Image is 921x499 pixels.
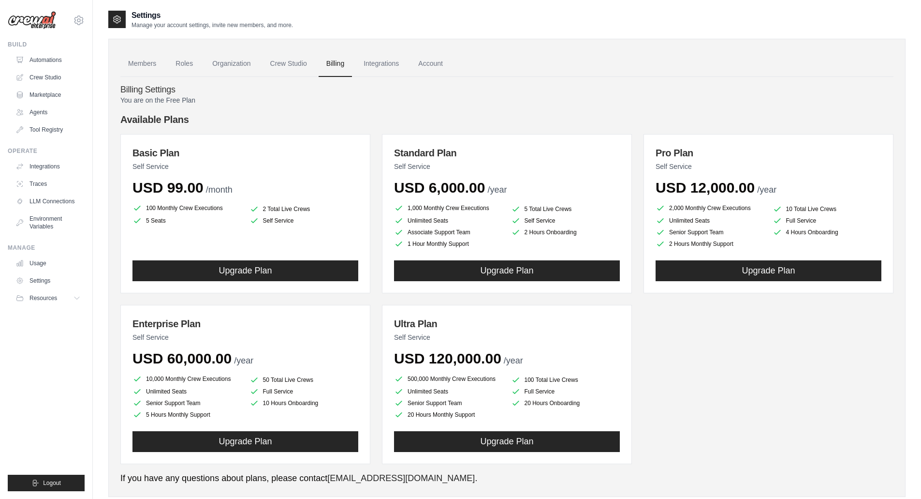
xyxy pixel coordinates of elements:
[132,146,358,160] h3: Basic Plan
[656,146,881,160] h3: Pro Plan
[394,239,503,249] li: 1 Hour Monthly Support
[394,350,501,366] span: USD 120,000.00
[410,51,451,77] a: Account
[394,410,503,420] li: 20 Hours Monthly Support
[132,398,242,408] li: Senior Support Team
[132,350,232,366] span: USD 60,000.00
[132,260,358,281] button: Upgrade Plan
[206,185,233,195] span: /month
[394,227,503,237] li: Associate Support Team
[12,159,85,174] a: Integrations
[656,202,765,214] li: 2,000 Monthly Crew Executions
[8,41,85,48] div: Build
[656,162,881,171] p: Self Service
[249,387,359,396] li: Full Service
[773,227,882,237] li: 4 Hours Onboarding
[511,387,620,396] li: Full Service
[12,122,85,137] a: Tool Registry
[132,21,293,29] p: Manage your account settings, invite new members, and more.
[511,204,620,214] li: 5 Total Live Crews
[132,373,242,385] li: 10,000 Monthly Crew Executions
[168,51,201,77] a: Roles
[394,387,503,396] li: Unlimited Seats
[12,105,85,120] a: Agents
[8,147,85,155] div: Operate
[12,256,85,271] a: Usage
[12,211,85,234] a: Environment Variables
[8,475,85,491] button: Logout
[511,398,620,408] li: 20 Hours Onboarding
[8,244,85,252] div: Manage
[12,52,85,68] a: Automations
[394,260,620,281] button: Upgrade Plan
[249,375,359,385] li: 50 Total Live Crews
[132,387,242,396] li: Unlimited Seats
[120,472,893,485] p: If you have any questions about plans, please contact .
[511,216,620,226] li: Self Service
[656,180,755,196] span: USD 12,000.00
[249,216,359,226] li: Self Service
[132,431,358,452] button: Upgrade Plan
[394,202,503,214] li: 1,000 Monthly Crew Executions
[120,51,164,77] a: Members
[394,373,503,385] li: 500,000 Monthly Crew Executions
[263,51,315,77] a: Crew Studio
[205,51,258,77] a: Organization
[29,294,57,302] span: Resources
[656,239,765,249] li: 2 Hours Monthly Support
[12,70,85,85] a: Crew Studio
[12,273,85,288] a: Settings
[504,356,523,365] span: /year
[511,227,620,237] li: 2 Hours Onboarding
[487,185,507,195] span: /year
[132,216,242,226] li: 5 Seats
[394,216,503,226] li: Unlimited Seats
[356,51,407,77] a: Integrations
[656,216,765,226] li: Unlimited Seats
[249,398,359,408] li: 10 Hours Onboarding
[511,375,620,385] li: 100 Total Live Crews
[132,202,242,214] li: 100 Monthly Crew Executions
[757,185,776,195] span: /year
[132,333,358,342] p: Self Service
[12,176,85,192] a: Traces
[394,162,620,171] p: Self Service
[773,216,882,226] li: Full Service
[394,333,620,342] p: Self Service
[234,356,253,365] span: /year
[656,227,765,237] li: Senior Support Team
[12,194,85,209] a: LLM Connections
[132,180,204,196] span: USD 99.00
[43,479,61,487] span: Logout
[120,95,893,105] p: You are on the Free Plan
[656,260,881,281] button: Upgrade Plan
[12,87,85,103] a: Marketplace
[8,11,56,30] img: Logo
[394,146,620,160] h3: Standard Plan
[773,204,882,214] li: 10 Total Live Crews
[132,162,358,171] p: Self Service
[394,431,620,452] button: Upgrade Plan
[394,317,620,331] h3: Ultra Plan
[249,204,359,214] li: 2 Total Live Crews
[132,410,242,420] li: 5 Hours Monthly Support
[12,290,85,306] button: Resources
[394,398,503,408] li: Senior Support Team
[319,51,352,77] a: Billing
[120,85,893,95] h4: Billing Settings
[394,180,485,196] span: USD 6,000.00
[120,113,893,126] h4: Available Plans
[132,10,293,21] h2: Settings
[132,317,358,331] h3: Enterprise Plan
[327,473,475,483] a: [EMAIL_ADDRESS][DOMAIN_NAME]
